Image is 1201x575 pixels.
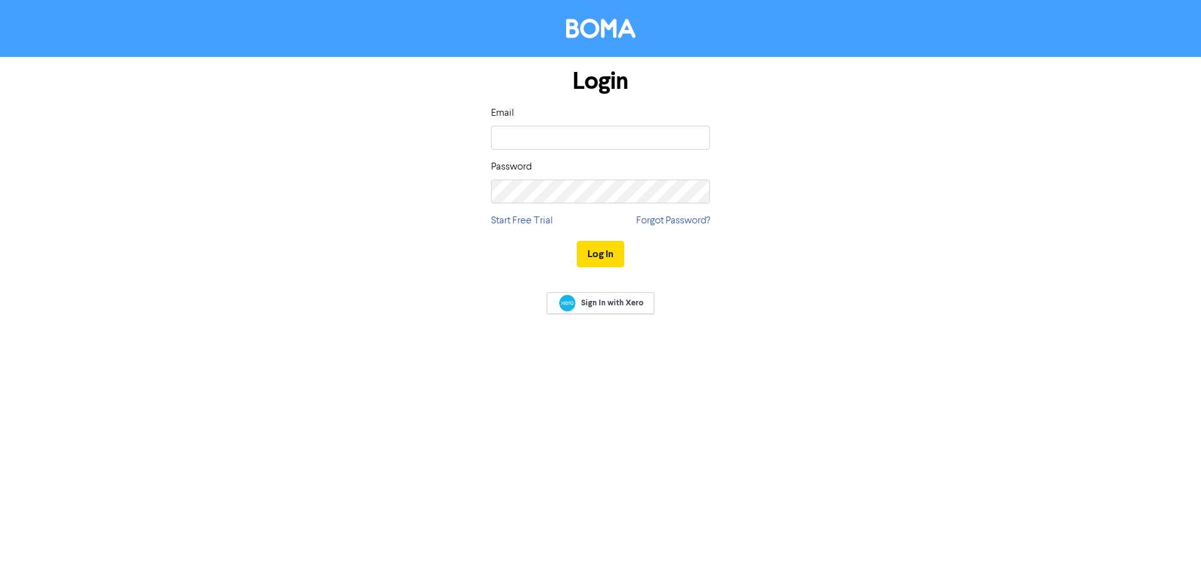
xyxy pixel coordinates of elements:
[491,67,710,96] h1: Login
[636,213,710,228] a: Forgot Password?
[581,297,644,308] span: Sign In with Xero
[559,295,575,312] img: Xero logo
[577,241,624,267] button: Log In
[491,106,514,121] label: Email
[491,213,553,228] a: Start Free Trial
[491,160,532,175] label: Password
[547,292,654,314] a: Sign In with Xero
[566,19,636,38] img: BOMA Logo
